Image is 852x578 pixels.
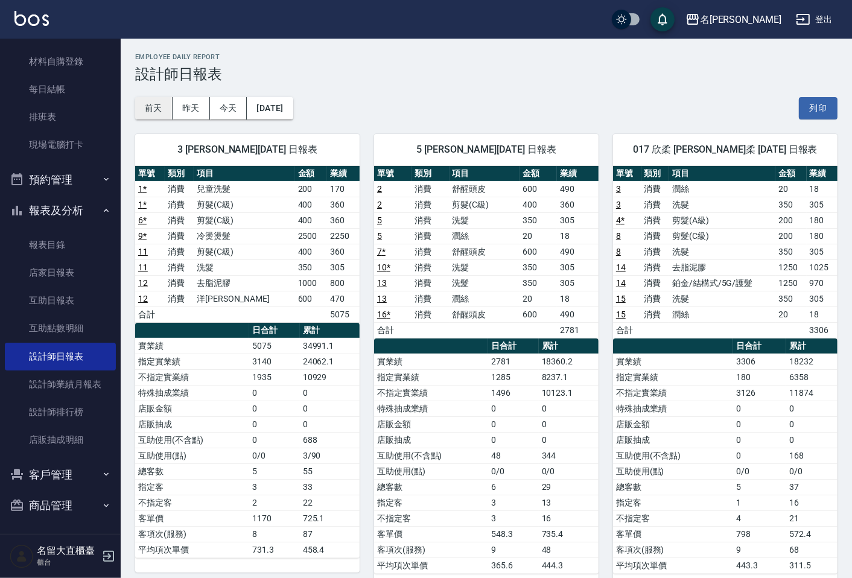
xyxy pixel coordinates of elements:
[557,212,599,228] td: 305
[165,181,194,197] td: 消費
[450,181,520,197] td: 舒醒頭皮
[138,294,148,303] a: 12
[557,228,599,244] td: 18
[300,510,360,526] td: 725.1
[539,510,599,526] td: 16
[450,259,520,275] td: 洗髮
[557,181,599,197] td: 490
[300,479,360,495] td: 33
[327,291,360,306] td: 470
[786,385,837,401] td: 11874
[641,228,670,244] td: 消費
[249,432,299,448] td: 0
[249,369,299,385] td: 1935
[641,166,670,182] th: 類別
[641,197,670,212] td: 消費
[295,181,328,197] td: 200
[807,228,838,244] td: 180
[613,432,734,448] td: 店販抽成
[669,275,775,291] td: 鉑金/結構式/5G/護髮
[650,7,675,31] button: save
[327,259,360,275] td: 305
[613,354,734,369] td: 實業績
[135,166,360,323] table: a dense table
[539,354,599,369] td: 18360.2
[488,338,538,354] th: 日合計
[194,291,294,306] td: 洋[PERSON_NAME]
[135,66,838,83] h3: 設計師日報表
[733,432,786,448] td: 0
[520,306,557,322] td: 600
[733,495,786,510] td: 1
[775,259,806,275] td: 1250
[786,495,837,510] td: 16
[300,526,360,542] td: 87
[539,432,599,448] td: 0
[450,291,520,306] td: 潤絲
[450,197,520,212] td: 剪髮(C級)
[327,197,360,212] td: 360
[613,166,838,338] table: a dense table
[700,12,781,27] div: 名[PERSON_NAME]
[377,231,382,241] a: 5
[807,181,838,197] td: 18
[5,195,116,226] button: 報表及分析
[520,291,557,306] td: 20
[165,291,194,306] td: 消費
[5,459,116,491] button: 客戶管理
[300,448,360,463] td: 3/90
[488,354,538,369] td: 2781
[412,291,449,306] td: 消費
[488,463,538,479] td: 0/0
[249,385,299,401] td: 0
[327,212,360,228] td: 360
[5,426,116,454] a: 店販抽成明細
[450,275,520,291] td: 洗髮
[5,231,116,259] a: 報表目錄
[295,166,328,182] th: 金額
[412,244,449,259] td: 消費
[374,166,599,338] table: a dense table
[786,479,837,495] td: 37
[669,197,775,212] td: 洗髮
[135,432,249,448] td: 互助使用(不含點)
[520,228,557,244] td: 20
[488,510,538,526] td: 3
[775,197,806,212] td: 350
[520,197,557,212] td: 400
[135,354,249,369] td: 指定實業績
[733,369,786,385] td: 180
[377,278,387,288] a: 13
[374,166,412,182] th: 單號
[300,401,360,416] td: 0
[374,416,488,432] td: 店販金額
[249,510,299,526] td: 1170
[807,275,838,291] td: 970
[669,306,775,322] td: 潤絲
[450,166,520,182] th: 項目
[249,323,299,338] th: 日合計
[300,323,360,338] th: 累計
[249,338,299,354] td: 5075
[249,448,299,463] td: 0/0
[807,166,838,182] th: 業績
[165,259,194,275] td: 消費
[295,291,328,306] td: 600
[786,463,837,479] td: 0/0
[613,510,734,526] td: 不指定客
[641,181,670,197] td: 消費
[450,228,520,244] td: 潤絲
[194,259,294,275] td: 洗髮
[150,144,345,156] span: 3 [PERSON_NAME][DATE] 日報表
[613,463,734,479] td: 互助使用(點)
[412,181,449,197] td: 消費
[5,370,116,398] a: 設計師業績月報表
[10,544,34,568] img: Person
[135,448,249,463] td: 互助使用(點)
[412,259,449,275] td: 消費
[135,53,838,61] h2: Employee Daily Report
[520,244,557,259] td: 600
[539,495,599,510] td: 13
[194,212,294,228] td: 剪髮(C級)
[775,166,806,182] th: 金額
